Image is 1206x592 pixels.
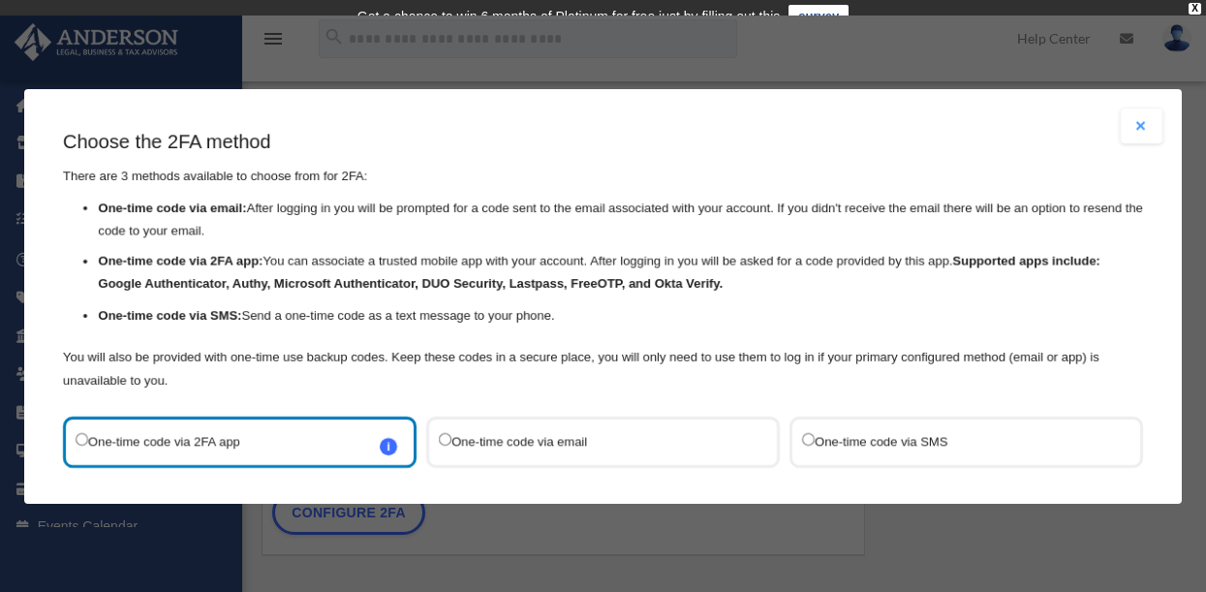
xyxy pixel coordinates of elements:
[357,5,781,28] div: Get a chance to win 6 months of Platinum for free just by filling out this
[63,128,1143,155] h3: Choose the 2FA method
[98,254,263,268] strong: One-time code via 2FA app:
[439,433,451,446] input: One-time code via email
[98,200,246,214] strong: One-time code via email:
[76,433,88,446] input: One-time code via 2FA appi
[439,429,748,455] label: One-time code via email
[63,128,1143,392] div: There are 3 methods available to choose from for 2FA:
[98,197,1143,241] li: After logging in you will be prompted for a code sent to the email associated with your account. ...
[802,429,1111,455] label: One-time code via SMS
[1189,3,1201,15] div: close
[98,304,1143,327] li: Send a one-time code as a text message to your phone.
[789,5,849,28] a: survey
[380,438,397,455] span: i
[98,307,241,322] strong: One-time code via SMS:
[63,346,1143,392] p: You will also be provided with one-time use backup codes. Keep these codes in a secure place, you...
[98,251,1143,296] li: You can associate a trusted mobile app with your account. After logging in you will be asked for ...
[76,429,385,455] label: One-time code via 2FA app
[1120,109,1162,143] button: Close modal
[802,433,815,446] input: One-time code via SMS
[98,254,1099,291] strong: Supported apps include: Google Authenticator, Authy, Microsoft Authenticator, DUO Security, Lastp...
